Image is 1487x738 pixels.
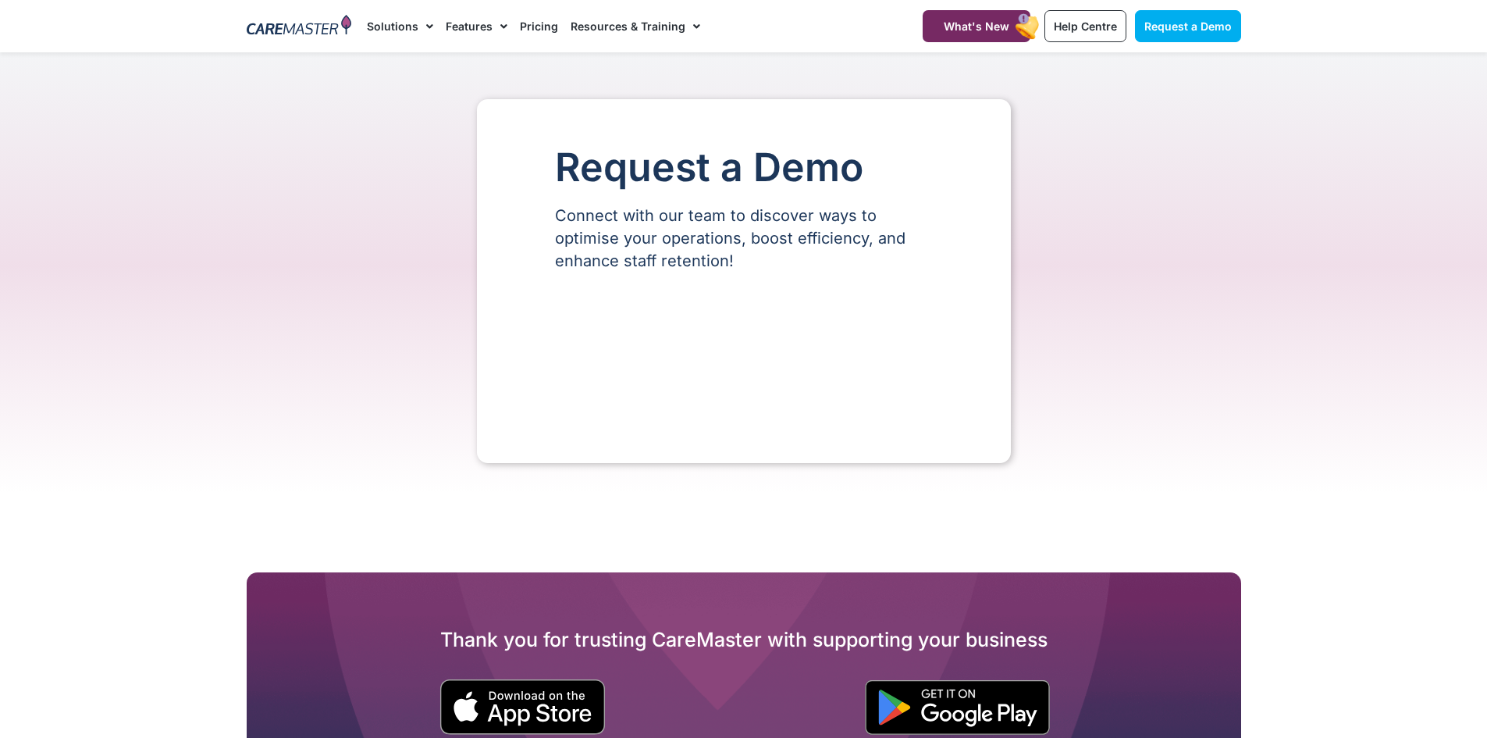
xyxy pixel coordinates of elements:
iframe: Form 0 [555,299,933,416]
p: Connect with our team to discover ways to optimise your operations, boost efficiency, and enhance... [555,205,933,273]
a: What's New [923,10,1030,42]
img: small black download on the apple app store button. [439,679,606,735]
span: Help Centre [1054,20,1117,33]
img: CareMaster Logo [247,15,352,38]
span: What's New [944,20,1009,33]
h1: Request a Demo [555,146,933,189]
a: Request a Demo [1135,10,1241,42]
img: "Get is on" Black Google play button. [865,680,1050,735]
h2: Thank you for trusting CareMaster with supporting your business [247,627,1241,652]
a: Help Centre [1044,10,1126,42]
span: Request a Demo [1144,20,1232,33]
